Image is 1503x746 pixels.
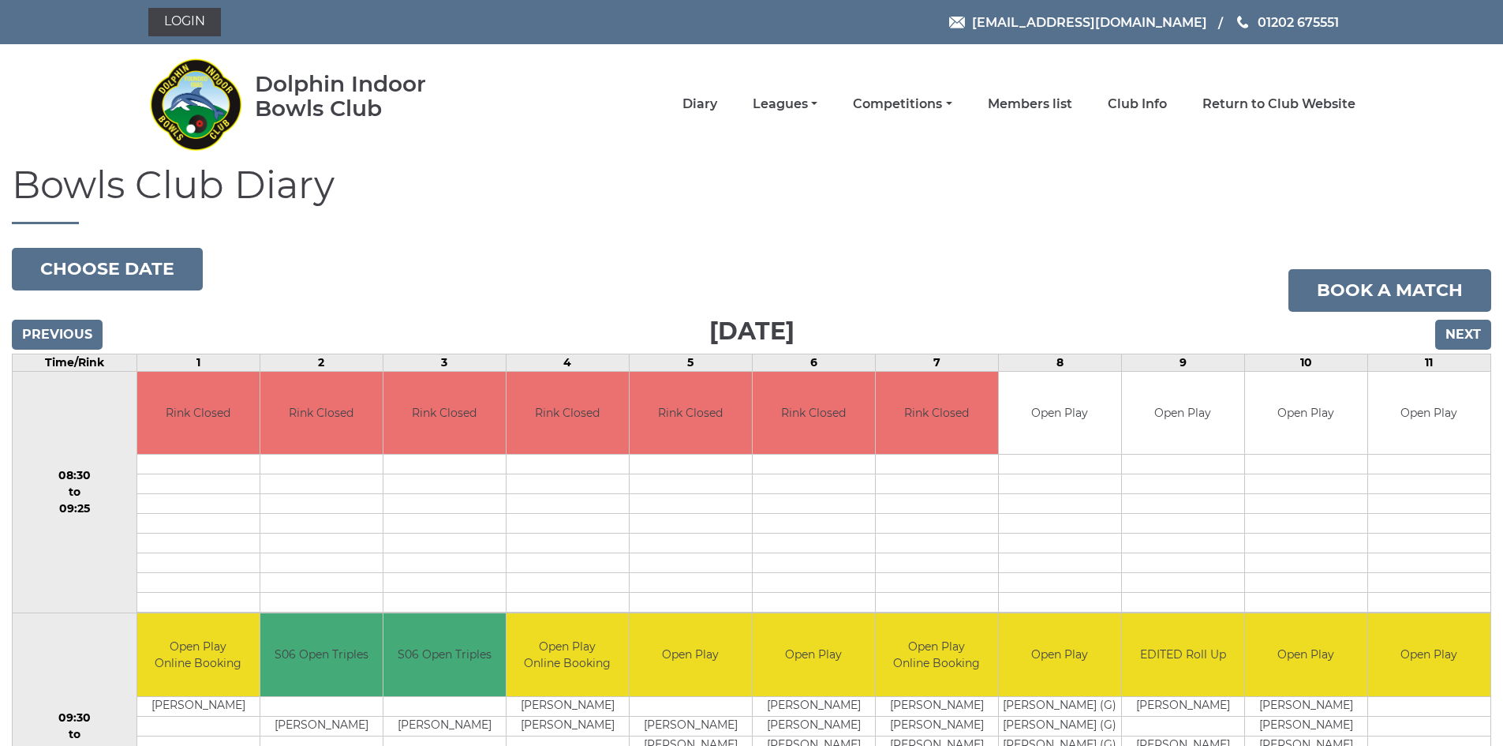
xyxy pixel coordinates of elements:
[999,696,1121,716] td: [PERSON_NAME] (G)
[1435,320,1491,350] input: Next
[876,696,998,716] td: [PERSON_NAME]
[1235,13,1339,32] a: Phone us 01202 675551
[1122,696,1244,716] td: [PERSON_NAME]
[630,613,752,696] td: Open Play
[1368,613,1490,696] td: Open Play
[1122,613,1244,696] td: EDITED Roll Up
[753,696,875,716] td: [PERSON_NAME]
[1122,372,1244,455] td: Open Play
[1368,372,1490,455] td: Open Play
[753,96,817,113] a: Leagues
[999,372,1121,455] td: Open Play
[13,354,137,371] td: Time/Rink
[260,613,383,696] td: S06 Open Triples
[383,613,506,696] td: S06 Open Triples
[753,372,875,455] td: Rink Closed
[949,17,965,28] img: Email
[383,354,506,371] td: 3
[136,354,260,371] td: 1
[507,372,629,455] td: Rink Closed
[1367,354,1490,371] td: 11
[682,96,717,113] a: Diary
[753,716,875,736] td: [PERSON_NAME]
[260,354,383,371] td: 2
[383,372,506,455] td: Rink Closed
[507,613,629,696] td: Open Play Online Booking
[1108,96,1167,113] a: Club Info
[255,72,477,121] div: Dolphin Indoor Bowls Club
[1245,613,1367,696] td: Open Play
[507,696,629,716] td: [PERSON_NAME]
[949,13,1207,32] a: Email [EMAIL_ADDRESS][DOMAIN_NAME]
[1245,372,1367,455] td: Open Play
[630,716,752,736] td: [PERSON_NAME]
[1121,354,1244,371] td: 9
[875,354,998,371] td: 7
[148,8,221,36] a: Login
[260,716,383,736] td: [PERSON_NAME]
[752,354,875,371] td: 6
[12,164,1491,224] h1: Bowls Club Diary
[383,716,506,736] td: [PERSON_NAME]
[1237,16,1248,28] img: Phone us
[972,14,1207,29] span: [EMAIL_ADDRESS][DOMAIN_NAME]
[876,372,998,455] td: Rink Closed
[137,696,260,716] td: [PERSON_NAME]
[1245,716,1367,736] td: [PERSON_NAME]
[12,248,203,291] button: Choose date
[876,716,998,736] td: [PERSON_NAME]
[506,354,629,371] td: 4
[998,354,1121,371] td: 8
[853,96,952,113] a: Competitions
[876,613,998,696] td: Open Play Online Booking
[753,613,875,696] td: Open Play
[1202,96,1355,113] a: Return to Club Website
[1245,696,1367,716] td: [PERSON_NAME]
[137,372,260,455] td: Rink Closed
[13,371,137,613] td: 08:30 to 09:25
[137,613,260,696] td: Open Play Online Booking
[1258,14,1339,29] span: 01202 675551
[1244,354,1367,371] td: 10
[629,354,752,371] td: 5
[999,613,1121,696] td: Open Play
[148,49,243,159] img: Dolphin Indoor Bowls Club
[988,96,1072,113] a: Members list
[1288,269,1491,312] a: Book a match
[260,372,383,455] td: Rink Closed
[507,716,629,736] td: [PERSON_NAME]
[12,320,103,350] input: Previous
[999,716,1121,736] td: [PERSON_NAME] (G)
[630,372,752,455] td: Rink Closed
